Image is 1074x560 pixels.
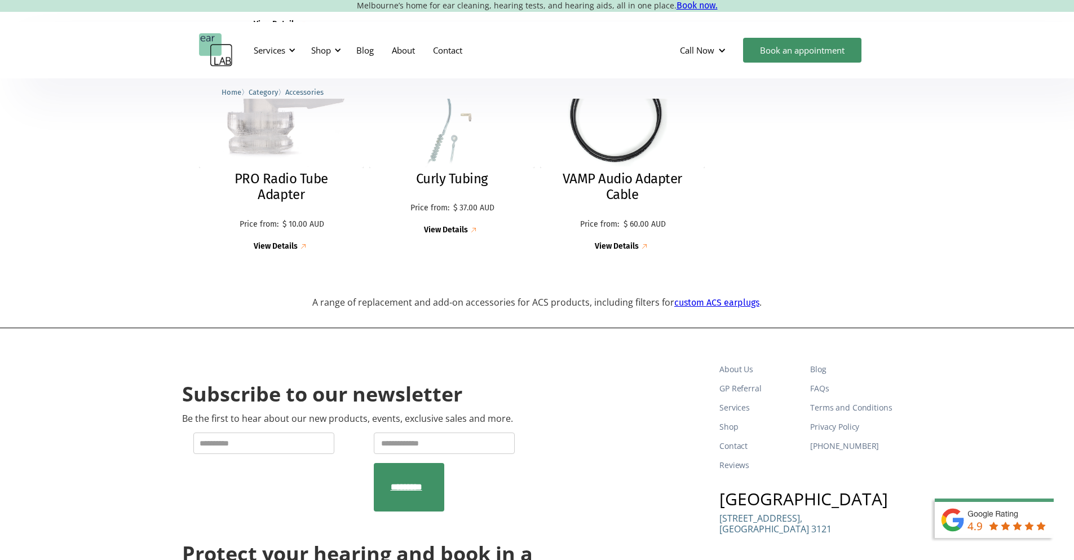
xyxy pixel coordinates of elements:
a: Reviews [719,456,801,475]
a: custom ACS earplugs [674,297,759,308]
a: Privacy Policy [810,417,892,436]
a: home [199,33,233,67]
a: Book an appointment [743,38,861,63]
a: VAMP Audio Adapter CableVAMP Audio Adapter CablePrice from:$ 60.00 AUDView Details [540,59,705,252]
p: $ 10.00 AUD [282,220,324,230]
h2: Subscribe to our newsletter [182,381,462,408]
p: A range of replacement and add-on accessories for ACS products, including filters for . [312,297,762,308]
li: 〉 [222,86,249,98]
a: Services [719,398,801,417]
div: Shop [311,45,331,56]
a: Accessories [285,86,324,97]
a: Curly TubingCurly TubingPrice from:$ 37.00 AUDView Details [369,59,534,236]
h2: PRO Radio Tube Adapter [210,171,353,204]
p: Price from: [238,220,280,230]
a: PRO Radio Tube AdapterPRO Radio Tube AdapterPrice from:$ 10.00 AUDView Details [199,59,364,252]
a: About Us [719,360,801,379]
iframe: reCAPTCHA [193,463,365,507]
p: $ 60.00 AUD [624,220,666,230]
div: View Details [595,242,639,252]
img: VAMP Audio Adapter Cable [540,59,705,168]
h2: VAMP Audio Adapter Cable [551,171,694,204]
div: Shop [304,33,344,67]
a: About [383,34,424,67]
p: Price from: [409,204,450,213]
a: [STREET_ADDRESS],[GEOGRAPHIC_DATA] 3121 [719,513,832,543]
form: Newsletter Form [182,433,533,512]
span: Category [249,88,278,96]
p: $ 37.00 AUD [453,204,494,213]
a: Home [222,86,241,97]
a: Shop [719,417,801,436]
h3: [GEOGRAPHIC_DATA] [719,491,892,508]
h2: Curly Tubing [416,171,488,187]
a: GP Referral [719,379,801,398]
a: Contact [424,34,471,67]
div: View Details [254,242,298,252]
a: FAQs [810,379,892,398]
span: Home [222,88,241,96]
img: PRO Radio Tube Adapter [199,59,364,168]
div: View Details [254,20,298,29]
div: View Details [424,226,468,235]
a: Category [249,86,278,97]
span: Accessories [285,88,324,96]
div: Call Now [680,45,714,56]
p: [STREET_ADDRESS], [GEOGRAPHIC_DATA] 3121 [719,513,832,535]
div: Services [254,45,285,56]
a: Contact [719,436,801,456]
a: Terms and Conditions [810,398,892,417]
p: Be the first to hear about our new products, events, exclusive sales and more. [182,413,513,424]
a: [PHONE_NUMBER] [810,436,892,456]
div: Services [247,33,299,67]
a: Blog [347,34,383,67]
p: Price from: [578,220,621,230]
a: Blog [810,360,892,379]
div: Call Now [671,33,737,67]
li: 〉 [249,86,285,98]
img: Curly Tubing [369,59,534,168]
